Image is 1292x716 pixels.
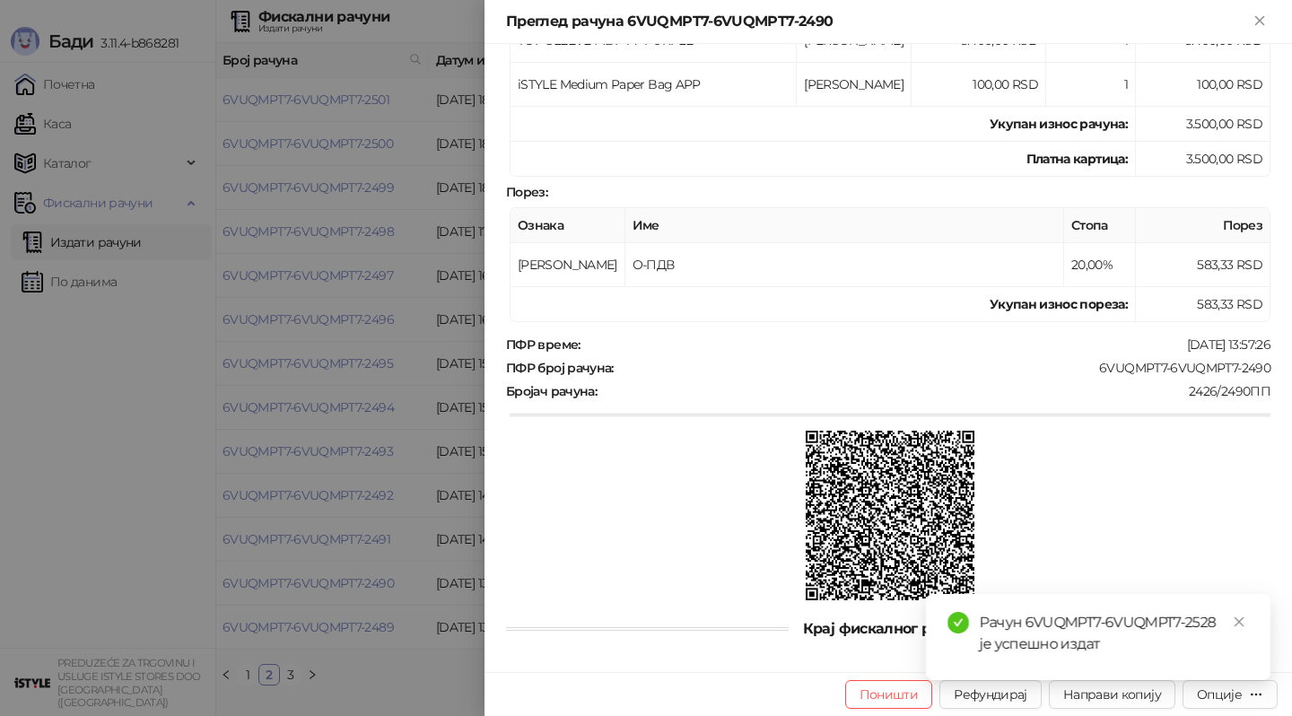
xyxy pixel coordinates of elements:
[1046,63,1136,107] td: 1
[1229,612,1249,632] a: Close
[511,243,625,287] td: [PERSON_NAME]
[506,360,614,376] strong: ПФР број рачуна :
[789,620,989,637] span: Крај фискалног рачуна
[1026,151,1128,167] strong: Платна картица :
[1233,616,1245,628] span: close
[1136,287,1270,322] td: 583,33 RSD
[1136,107,1270,142] td: 3.500,00 RSD
[1183,680,1278,709] button: Опције
[582,336,1272,353] div: [DATE] 13:57:26
[845,680,933,709] button: Поништи
[1063,686,1161,703] span: Направи копију
[947,612,969,633] span: check-circle
[511,63,797,107] td: iSTYLE Medium Paper Bag APP
[1197,686,1242,703] div: Опције
[506,336,581,353] strong: ПФР време :
[598,383,1272,399] div: 2426/2490ПП
[1064,243,1136,287] td: 20,00%
[806,431,975,600] img: QR код
[506,11,1249,32] div: Преглед рачуна 6VUQMPT7-6VUQMPT7-2490
[1249,11,1270,32] button: Close
[939,680,1042,709] button: Рефундирај
[625,208,1064,243] th: Име
[1136,63,1270,107] td: 100,00 RSD
[1136,243,1270,287] td: 583,33 RSD
[912,63,1046,107] td: 100,00 RSD
[615,360,1272,376] div: 6VUQMPT7-6VUQMPT7-2490
[990,116,1128,132] strong: Укупан износ рачуна :
[506,383,597,399] strong: Бројач рачуна :
[797,63,912,107] td: [PERSON_NAME]
[625,243,1064,287] td: О-ПДВ
[1136,142,1270,177] td: 3.500,00 RSD
[980,612,1249,655] div: Рачун 6VUQMPT7-6VUQMPT7-2528 је успешно издат
[1136,208,1270,243] th: Порез
[990,296,1128,312] strong: Укупан износ пореза:
[506,184,547,200] strong: Порез :
[511,208,625,243] th: Ознака
[1049,680,1175,709] button: Направи копију
[1064,208,1136,243] th: Стопа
